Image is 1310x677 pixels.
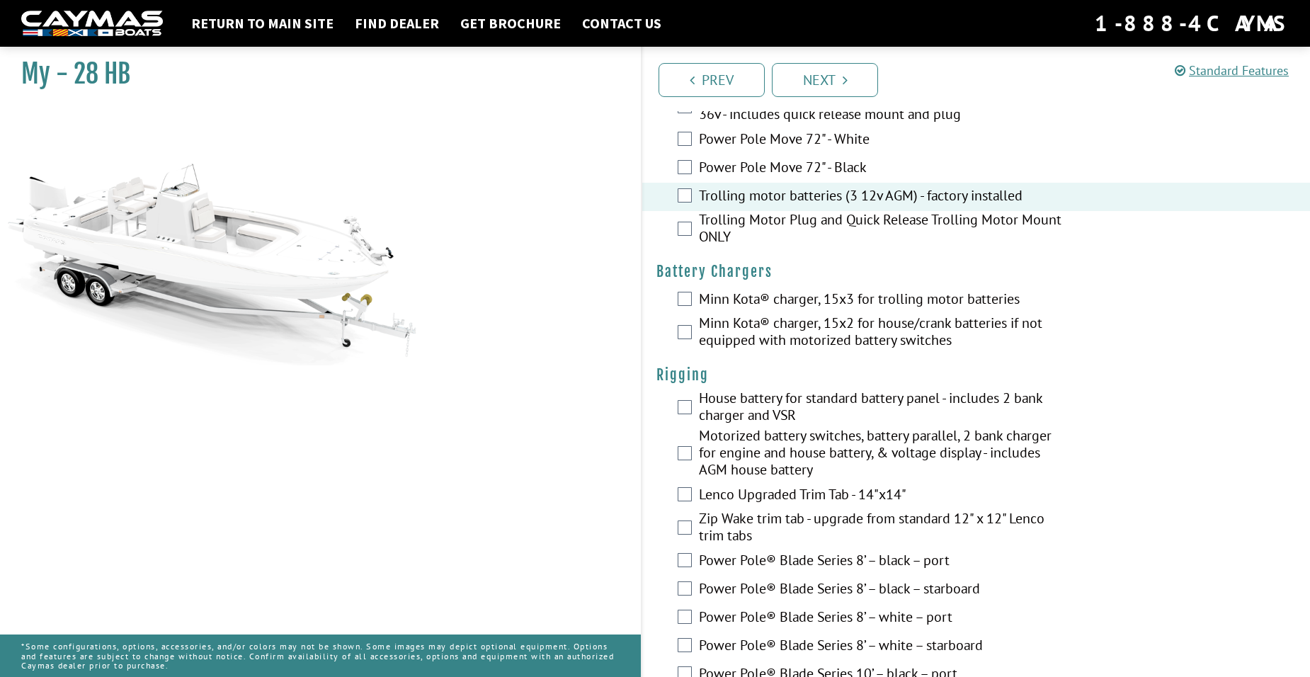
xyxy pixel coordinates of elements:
ul: Pagination [655,61,1310,97]
label: Lenco Upgraded Trim Tab - 14"x14" [699,486,1066,506]
h1: My - 28 HB [21,58,605,90]
h4: Battery Chargers [656,263,1296,280]
a: Return to main site [184,14,341,33]
label: Power Pole Move 72" - White [699,130,1066,151]
a: Find Dealer [348,14,446,33]
a: Get Brochure [453,14,568,33]
p: *Some configurations, options, accessories, and/or colors may not be shown. Some images may depic... [21,635,620,677]
label: Trolling Motor Plug and Quick Release Trolling Motor Mount ONLY [699,211,1066,249]
label: Power Pole® Blade Series 8’ – black – starboard [699,580,1066,601]
label: House battery for standard battery panel - includes 2 bank charger and VSR [699,389,1066,427]
label: Trolling motor batteries (3 12v AGM) - factory installed [699,187,1066,207]
label: Power Pole® Blade Series 8’ – black – port [699,552,1066,572]
img: white-logo-c9c8dbefe5ff5ceceb0f0178aa75bf4bb51f6bca0971e226c86eb53dfe498488.png [21,11,163,37]
label: Power Pole® Blade Series 8’ – white – port [699,608,1066,629]
label: Power Pole Move 72" - Black [699,159,1066,179]
a: Standard Features [1175,62,1289,79]
label: Power Pole® Blade Series 8’ – white – starboard [699,637,1066,657]
label: Zip Wake trim tab - upgrade from standard 12" x 12" Lenco trim tabs [699,510,1066,547]
div: 1-888-4CAYMAS [1095,8,1289,39]
a: Contact Us [575,14,668,33]
label: Minn Kota® charger, 15x2 for house/crank batteries if not equipped with motorized battery switches [699,314,1066,352]
label: Minn Kota® charger, 15x3 for trolling motor batteries [699,290,1066,311]
h4: Rigging [656,366,1296,384]
a: Next [772,63,878,97]
label: Motorized battery switches, battery parallel, 2 bank charger for engine and house battery, & volt... [699,427,1066,482]
a: Prev [659,63,765,97]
